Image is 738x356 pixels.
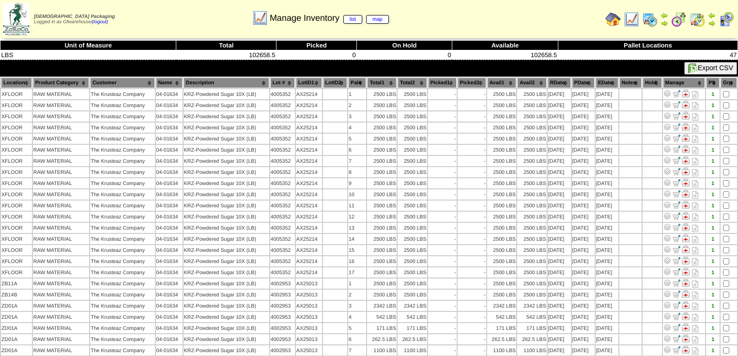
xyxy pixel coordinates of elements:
[90,77,154,88] th: Customer
[663,179,671,186] img: Adjust
[673,301,680,309] img: Move
[296,145,322,155] td: AX25214
[487,134,517,144] td: 2500 LBS
[156,134,183,144] td: 04-01634
[673,312,680,320] img: Move
[33,189,89,200] td: RAW MATERIAL
[673,201,680,209] img: Move
[276,50,356,60] td: 0
[1,189,32,200] td: XFLOOR
[596,111,618,122] td: [DATE]
[90,111,154,122] td: The Krusteaz Company
[707,181,719,186] div: 1
[673,168,680,175] img: Move
[367,111,397,122] td: 2500 LBS
[92,19,108,25] a: (logout)
[90,100,154,110] td: The Krusteaz Company
[487,145,517,155] td: 2500 LBS
[34,14,115,25] span: Logged in as Gfwarehouse
[663,190,671,198] img: Adjust
[706,77,720,88] th: Plt
[663,335,671,342] img: Adjust
[517,123,547,133] td: 2500 LBS
[348,77,366,88] th: Pal#
[517,89,547,99] td: 2500 LBS
[663,268,671,276] img: Adjust
[458,167,486,177] td: -
[1,100,32,110] td: XFLOOR
[33,89,89,99] td: RAW MATERIAL
[548,134,571,144] td: [DATE]
[348,134,366,144] td: 5
[682,123,690,131] img: Manage Hold
[572,123,595,133] td: [DATE]
[596,77,618,88] th: EDate
[428,156,457,166] td: -
[184,77,269,88] th: Description
[90,156,154,166] td: The Krusteaz Company
[663,279,671,287] img: Adjust
[428,123,457,133] td: -
[548,167,571,177] td: [DATE]
[682,268,690,276] img: Manage Hold
[673,212,680,220] img: Move
[348,111,366,122] td: 3
[572,167,595,177] td: [DATE]
[296,89,322,99] td: AX25214
[707,136,719,142] div: 1
[398,167,427,177] td: 2500 LBS
[673,335,680,342] img: Move
[572,89,595,99] td: [DATE]
[458,89,486,99] td: -
[661,19,668,27] img: arrowright.gif
[270,134,295,144] td: 4005352
[90,178,154,188] td: The Krusteaz Company
[572,145,595,155] td: [DATE]
[398,145,427,155] td: 2500 LBS
[156,145,183,155] td: 04-01634
[452,50,558,60] td: 102658.5
[642,12,658,27] img: calendarprod.gif
[682,279,690,287] img: Manage Hold
[270,89,295,99] td: 4005352
[692,124,698,132] i: Note
[428,178,457,188] td: -
[673,268,680,276] img: Move
[682,312,690,320] img: Manage Hold
[428,134,457,144] td: -
[33,145,89,155] td: RAW MATERIAL
[458,123,486,133] td: -
[252,10,268,26] img: line_graph.gif
[296,77,322,88] th: LotID1
[458,134,486,144] td: -
[707,170,719,175] div: 1
[596,167,618,177] td: [DATE]
[458,100,486,110] td: -
[673,145,680,153] img: Move
[673,123,680,131] img: Move
[0,41,176,50] th: Unit of Measure
[458,145,486,155] td: -
[663,290,671,298] img: Adjust
[682,246,690,253] img: Manage Hold
[348,123,366,133] td: 4
[276,41,356,50] th: Picked
[663,77,706,88] th: Manage
[663,101,671,108] img: Adjust
[517,134,547,144] td: 2500 LBS
[487,89,517,99] td: 2500 LBS
[270,123,295,133] td: 4005352
[156,167,183,177] td: 04-01634
[517,111,547,122] td: 2500 LBS
[707,92,719,97] div: 1
[156,89,183,99] td: 04-01634
[692,147,698,154] i: Note
[682,134,690,142] img: Manage Hold
[673,101,680,108] img: Move
[156,178,183,188] td: 04-01634
[398,123,427,133] td: 2500 LBS
[398,134,427,144] td: 2500 LBS
[663,346,671,354] img: Adjust
[572,156,595,166] td: [DATE]
[596,100,618,110] td: [DATE]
